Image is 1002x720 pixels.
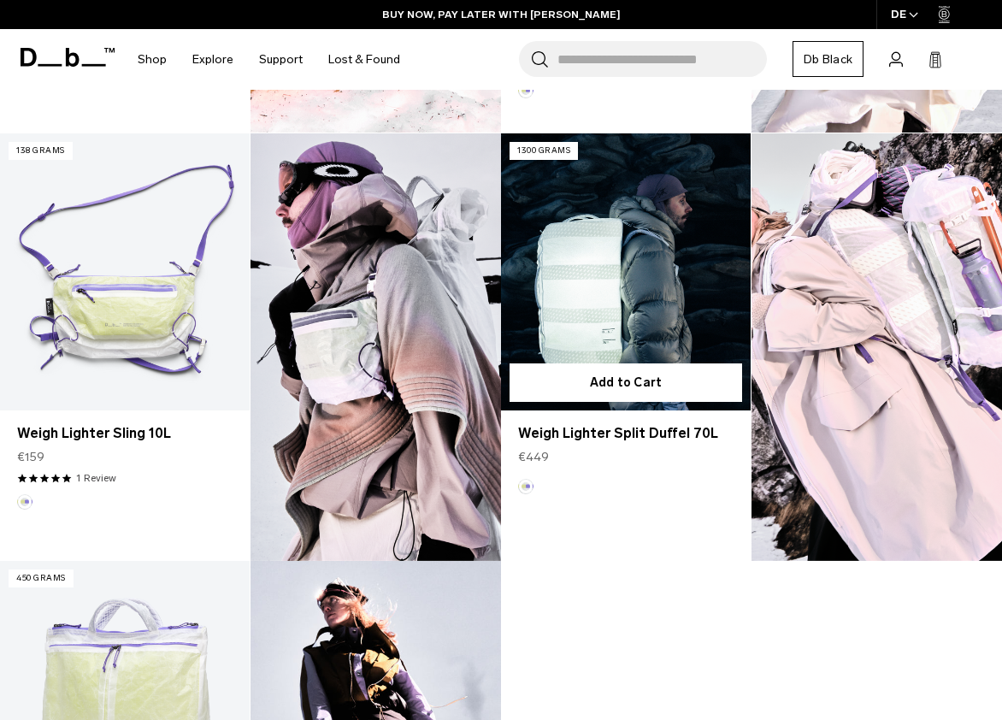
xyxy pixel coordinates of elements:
[518,423,734,444] a: Weigh Lighter Split Duffel 70L
[518,83,533,98] button: Aurora
[9,142,73,160] p: 138 grams
[17,423,233,444] a: Weigh Lighter Sling 10L
[328,29,400,90] a: Lost & Found
[518,448,549,466] span: €449
[518,479,533,494] button: Aurora
[192,29,233,90] a: Explore
[751,133,1002,561] img: Content block image
[17,494,32,510] button: Aurora
[76,470,116,486] a: 1 reviews
[259,29,303,90] a: Support
[250,133,501,561] img: Content block image
[510,363,742,402] button: Add to Cart
[9,570,74,587] p: 450 grams
[138,29,167,90] a: Shop
[17,448,44,466] span: €159
[382,7,621,22] a: BUY NOW, PAY LATER WITH [PERSON_NAME]
[793,41,863,77] a: Db Black
[125,29,413,90] nav: Main Navigation
[501,133,751,410] a: Weigh Lighter Split Duffel 70L
[510,142,578,160] p: 1300 grams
